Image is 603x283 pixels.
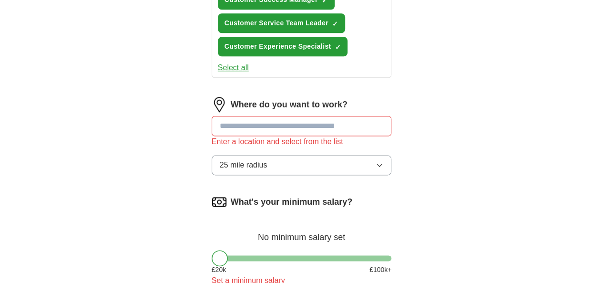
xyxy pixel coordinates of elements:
[218,62,249,73] button: Select all
[225,42,331,52] span: Customer Experience Specialist
[212,221,392,244] div: No minimum salary set
[225,18,328,28] span: Customer Service Team Leader
[231,196,352,209] label: What's your minimum salary?
[218,37,348,56] button: Customer Experience Specialist✓
[212,265,226,275] span: £ 20 k
[212,136,392,147] div: Enter a location and select from the list
[369,265,391,275] span: £ 100 k+
[335,43,340,51] span: ✓
[212,155,392,175] button: 25 mile radius
[212,194,227,210] img: salary.png
[231,98,347,111] label: Where do you want to work?
[332,20,338,28] span: ✓
[218,13,345,33] button: Customer Service Team Leader✓
[220,159,267,171] span: 25 mile radius
[212,97,227,112] img: location.png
